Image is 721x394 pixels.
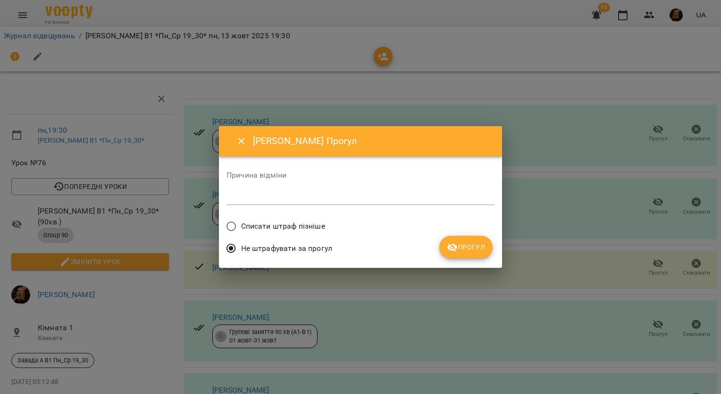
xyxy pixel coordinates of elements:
[439,236,493,258] button: Прогул
[253,134,491,148] h6: [PERSON_NAME] Прогул
[241,221,325,232] span: Списати штраф пізніше
[241,243,332,254] span: Не штрафувати за прогул
[447,241,485,253] span: Прогул
[226,171,495,179] label: Причина відміни
[230,130,253,153] button: Close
